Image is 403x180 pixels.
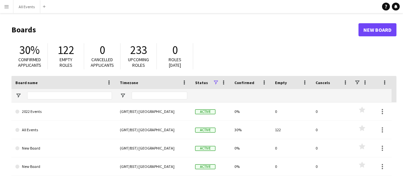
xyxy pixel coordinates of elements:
[230,157,271,175] div: 0%
[312,102,352,120] div: 0
[60,57,72,68] span: Empty roles
[15,102,112,121] a: 2022 Events
[120,80,138,85] span: Timezone
[58,43,74,57] span: 122
[312,139,352,157] div: 0
[234,80,254,85] span: Confirmed
[116,121,191,139] div: (GMT/BST) [GEOGRAPHIC_DATA]
[130,43,147,57] span: 233
[169,57,181,68] span: Roles [DATE]
[358,23,396,36] a: New Board
[128,57,149,68] span: Upcoming roles
[19,43,40,57] span: 30%
[120,93,126,99] button: Open Filter Menu
[271,121,312,139] div: 122
[116,139,191,157] div: (GMT/BST) [GEOGRAPHIC_DATA]
[11,25,358,35] h1: Boards
[271,139,312,157] div: 0
[230,102,271,120] div: 0%
[15,139,112,157] a: New Board
[13,0,40,13] button: All Events
[15,157,112,176] a: New Board
[116,102,191,120] div: (GMT/BST) [GEOGRAPHIC_DATA]
[312,121,352,139] div: 0
[195,128,215,133] span: Active
[116,157,191,175] div: (GMT/BST) [GEOGRAPHIC_DATA]
[271,102,312,120] div: 0
[195,109,215,114] span: Active
[275,80,287,85] span: Empty
[271,157,312,175] div: 0
[27,92,112,99] input: Board name Filter Input
[100,43,105,57] span: 0
[312,157,352,175] div: 0
[230,139,271,157] div: 0%
[172,43,178,57] span: 0
[91,57,114,68] span: Cancelled applicants
[230,121,271,139] div: 30%
[195,164,215,169] span: Active
[316,80,330,85] span: Cancels
[15,80,38,85] span: Board name
[195,146,215,151] span: Active
[132,92,187,99] input: Timezone Filter Input
[18,57,41,68] span: Confirmed applicants
[15,121,112,139] a: All Events
[195,80,208,85] span: Status
[15,93,21,99] button: Open Filter Menu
